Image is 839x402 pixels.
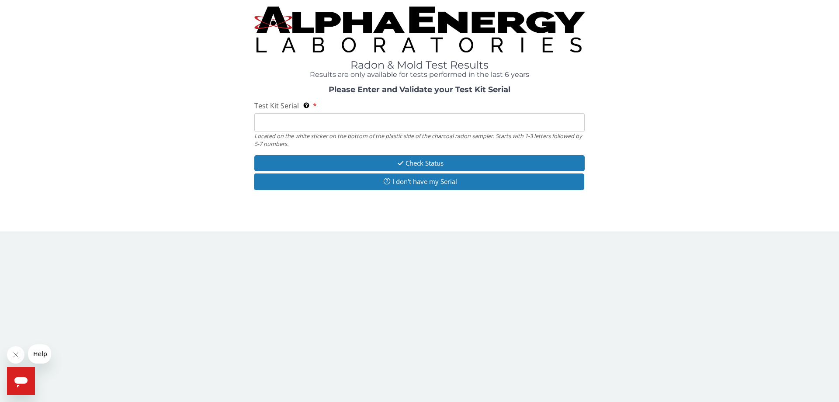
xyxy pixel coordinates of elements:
[254,155,585,171] button: Check Status
[254,7,585,52] img: TightCrop.jpg
[254,71,585,79] h4: Results are only available for tests performed in the last 6 years
[254,132,585,148] div: Located on the white sticker on the bottom of the plastic side of the charcoal radon sampler. Sta...
[254,101,299,111] span: Test Kit Serial
[7,346,24,364] iframe: Close message
[329,85,510,94] strong: Please Enter and Validate your Test Kit Serial
[28,344,51,364] iframe: Message from company
[254,59,585,71] h1: Radon & Mold Test Results
[7,367,35,395] iframe: Button to launch messaging window
[254,173,584,190] button: I don't have my Serial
